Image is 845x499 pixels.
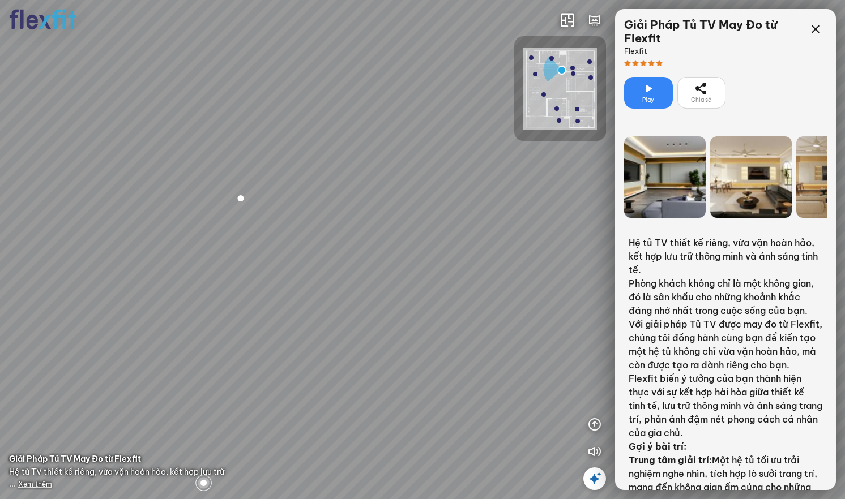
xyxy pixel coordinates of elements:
div: Flexfit [624,45,804,57]
div: Giải Pháp Tủ TV May Đo từ Flexfit [624,18,804,45]
span: star [648,60,655,67]
span: ... [9,479,52,489]
p: Phòng khách không chỉ là một không gian, đó là sân khấu cho những khoảnh khắc đáng nhớ nhất trong... [629,277,822,440]
img: Flexfit_Apt1_M__JKL4XAWR2ATG.png [523,48,597,130]
span: Chia sẻ [691,96,711,105]
strong: Gợi ý bài trí: [629,441,686,452]
span: star [624,60,631,67]
img: logo [9,9,77,30]
span: Play [642,96,654,105]
span: star [632,60,639,67]
strong: Trung tâm giải trí: [629,454,712,466]
span: star [640,60,647,67]
span: Xem thêm [18,480,52,488]
span: star [656,60,663,67]
p: Hệ tủ TV thiết kế riêng, vừa vặn hoàn hảo, kết hợp lưu trữ thông minh và ánh sáng tinh tế. [629,236,822,277]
